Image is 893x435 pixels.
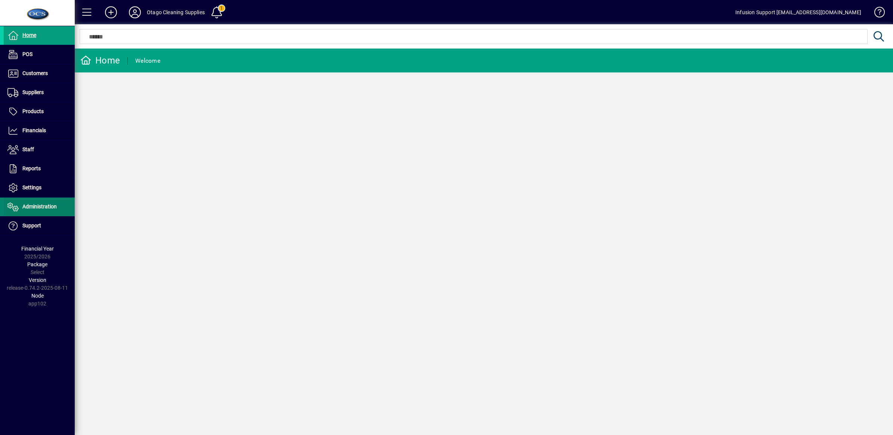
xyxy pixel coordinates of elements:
[22,51,33,57] span: POS
[4,217,75,235] a: Support
[4,64,75,83] a: Customers
[29,277,46,283] span: Version
[4,45,75,64] a: POS
[4,121,75,140] a: Financials
[99,6,123,19] button: Add
[4,178,75,197] a: Settings
[147,6,205,18] div: Otago Cleaning Supplies
[4,159,75,178] a: Reports
[4,140,75,159] a: Staff
[735,6,861,18] div: Infusion Support [EMAIL_ADDRESS][DOMAIN_NAME]
[22,165,41,171] span: Reports
[22,184,41,190] span: Settings
[22,203,57,209] span: Administration
[22,32,36,38] span: Home
[4,198,75,216] a: Administration
[22,127,46,133] span: Financials
[27,261,47,267] span: Package
[123,6,147,19] button: Profile
[22,108,44,114] span: Products
[4,102,75,121] a: Products
[31,293,44,299] span: Node
[22,223,41,229] span: Support
[4,83,75,102] a: Suppliers
[21,246,54,252] span: Financial Year
[80,55,120,66] div: Home
[135,55,160,67] div: Welcome
[869,1,884,26] a: Knowledge Base
[22,146,34,152] span: Staff
[22,89,44,95] span: Suppliers
[22,70,48,76] span: Customers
